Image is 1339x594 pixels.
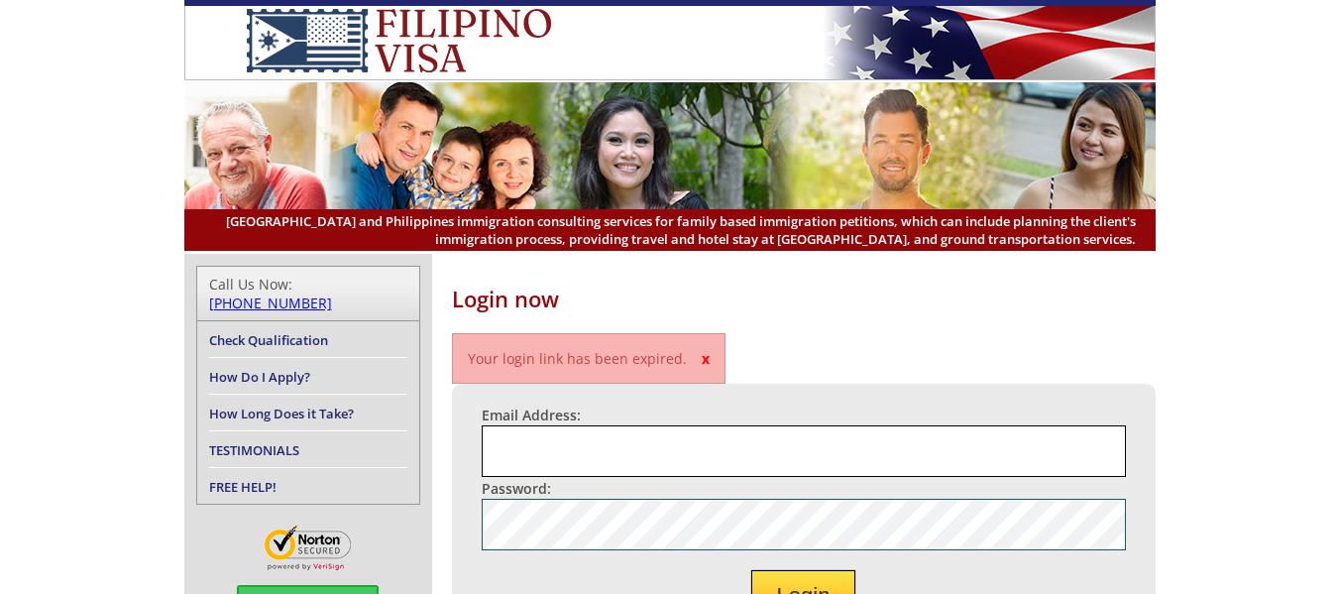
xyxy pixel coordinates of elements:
a: How Do I Apply? [209,368,310,386]
span: [GEOGRAPHIC_DATA] and Philippines immigration consulting services for family based immigration pe... [204,212,1136,248]
a: How Long Does it Take? [209,405,354,422]
a: TESTIMONIALS [209,441,299,459]
span: x [702,349,710,368]
p: Your login link has been expired. [452,333,725,384]
a: FREE HELP! [209,478,277,496]
label: Email Address: [482,406,581,424]
label: Password: [482,479,551,498]
h1: Login now [452,284,1156,313]
a: Check Qualification [209,331,328,349]
a: [PHONE_NUMBER] [209,294,332,312]
div: Call Us Now: [209,275,407,312]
